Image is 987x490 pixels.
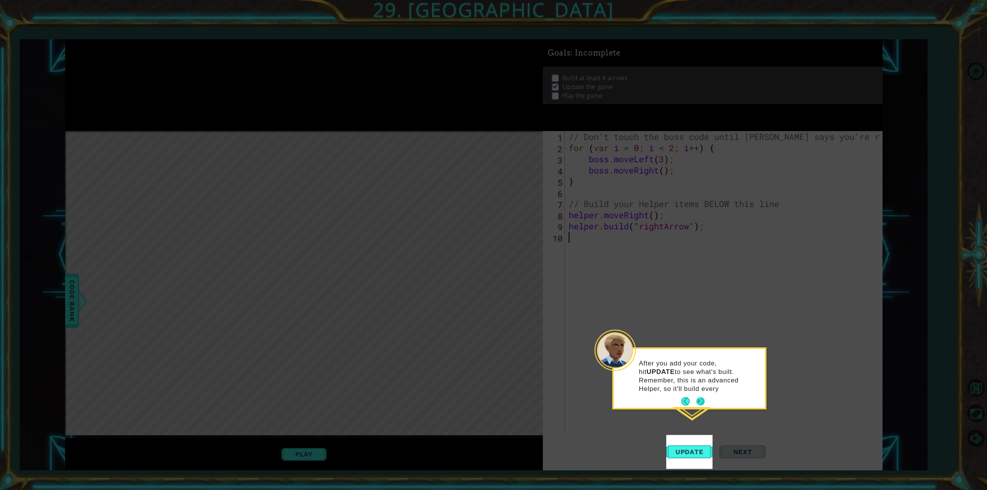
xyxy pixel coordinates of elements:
[668,448,711,456] span: Update
[695,396,706,407] button: Next
[639,359,760,393] p: After you add your code, hit to see what's built. Remember, this is an advanced Helper, so it'll ...
[647,368,675,375] strong: UPDATE
[666,435,712,469] button: Update
[681,397,696,406] button: Back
